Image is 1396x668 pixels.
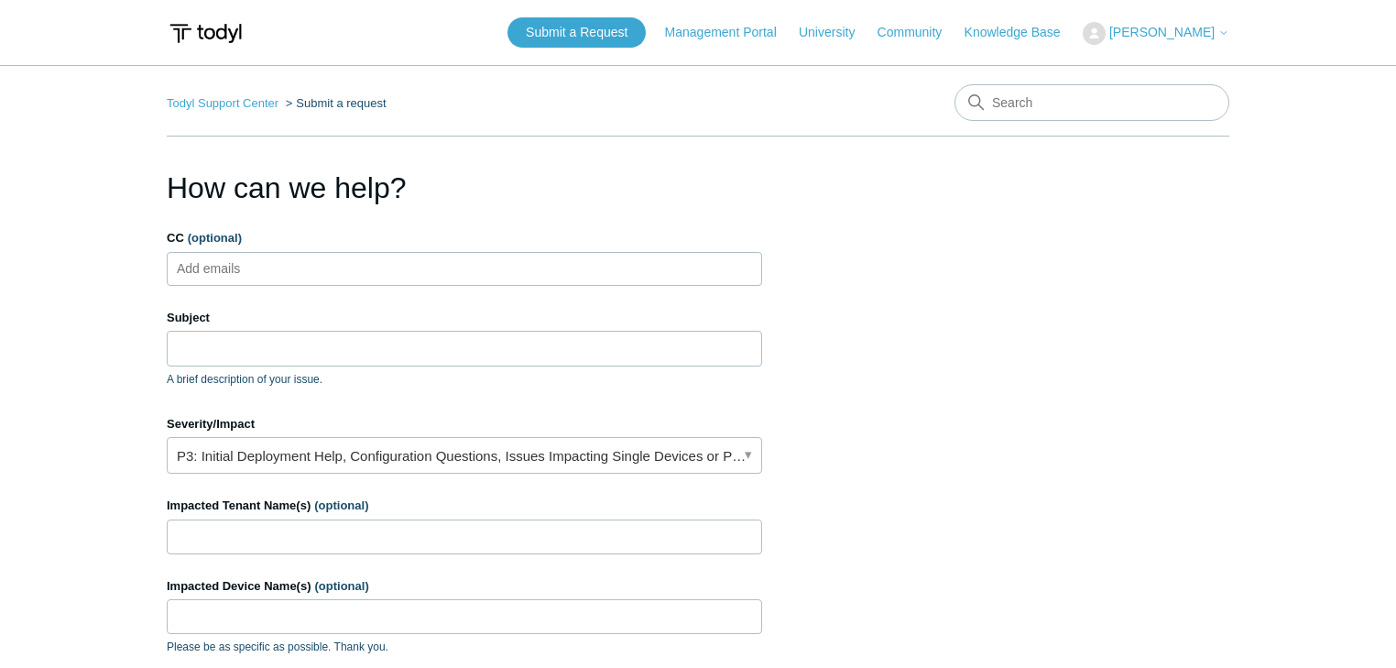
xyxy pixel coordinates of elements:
button: [PERSON_NAME] [1083,22,1229,45]
label: CC [167,229,762,247]
span: [PERSON_NAME] [1109,25,1215,39]
span: (optional) [314,498,368,512]
a: University [799,23,873,42]
label: Impacted Tenant Name(s) [167,497,762,515]
a: Todyl Support Center [167,96,278,110]
label: Impacted Device Name(s) [167,577,762,596]
label: Severity/Impact [167,415,762,433]
input: Add emails [170,255,279,282]
a: Community [878,23,961,42]
a: Management Portal [665,23,795,42]
li: Submit a request [282,96,387,110]
p: Please be as specific as possible. Thank you. [167,639,762,655]
p: A brief description of your issue. [167,371,762,388]
span: (optional) [315,579,369,593]
li: Todyl Support Center [167,96,282,110]
a: Knowledge Base [965,23,1079,42]
span: (optional) [188,231,242,245]
img: Todyl Support Center Help Center home page [167,16,245,50]
label: Subject [167,309,762,327]
a: Submit a Request [507,17,646,48]
input: Search [954,84,1229,121]
a: P3: Initial Deployment Help, Configuration Questions, Issues Impacting Single Devices or Past Out... [167,437,762,474]
h1: How can we help? [167,166,762,210]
